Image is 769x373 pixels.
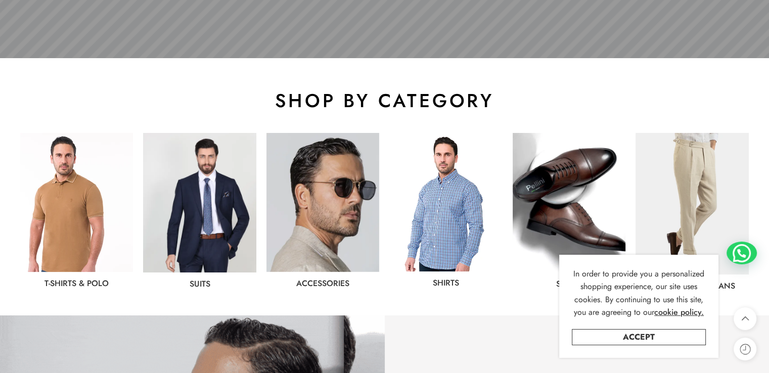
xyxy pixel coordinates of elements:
[572,329,706,345] a: Accept
[433,277,459,289] a: Shirts
[556,278,582,290] a: shoes
[20,88,749,113] h2: shop by category
[44,277,109,289] a: T-Shirts & Polo
[190,278,210,290] a: Suits
[654,306,704,319] a: cookie policy.
[573,268,704,318] span: In order to provide you a personalized shopping experience, our site uses cookies. By continuing ...
[296,277,349,289] a: Accessories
